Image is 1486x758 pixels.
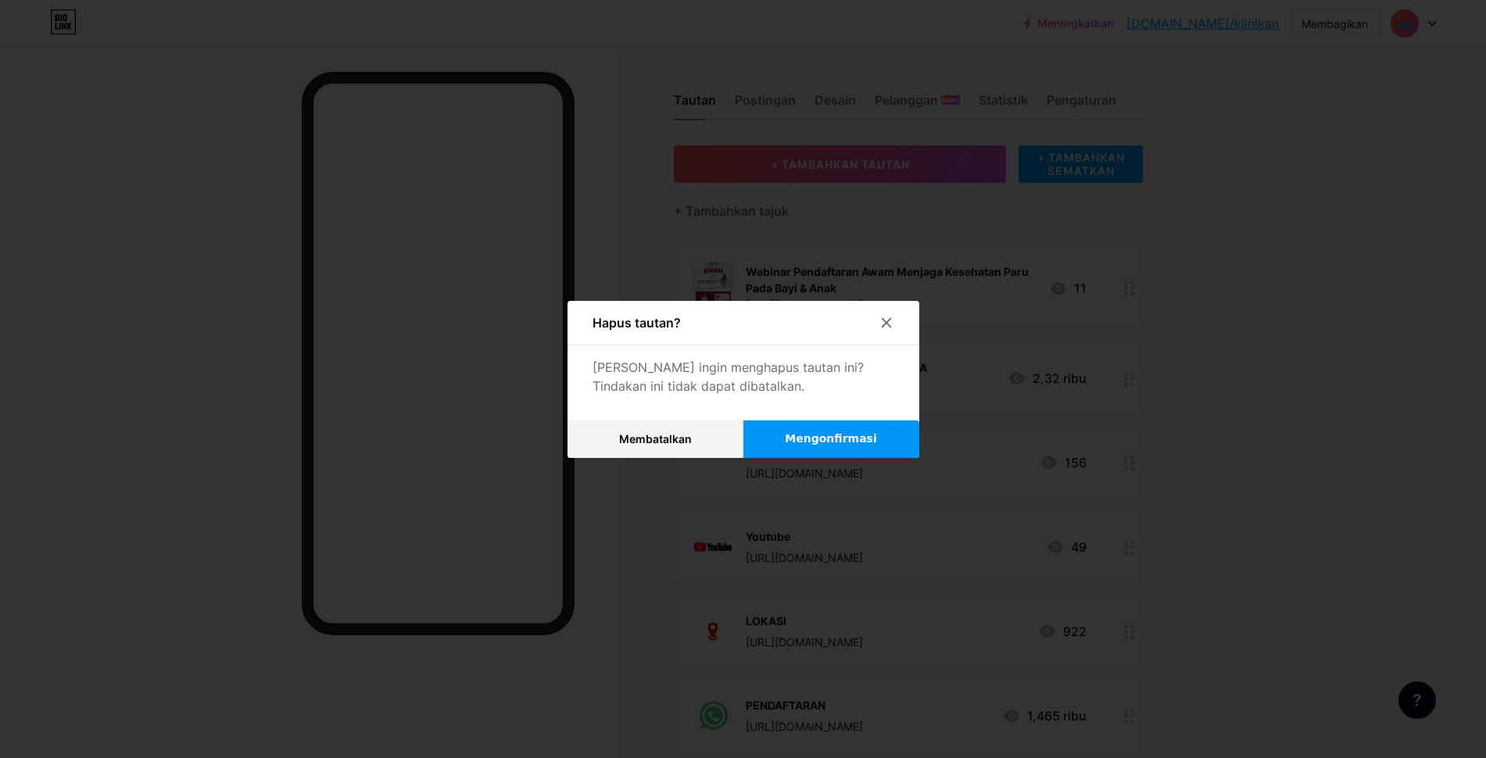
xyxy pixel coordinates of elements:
font: [PERSON_NAME] ingin menghapus tautan ini? Tindakan ini tidak dapat dibatalkan. [593,359,864,394]
button: Membatalkan [568,420,743,458]
font: Membatalkan [619,432,692,445]
font: Mengonfirmasi [785,432,876,445]
button: Mengonfirmasi [743,420,919,458]
font: Hapus tautan? [593,315,681,331]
